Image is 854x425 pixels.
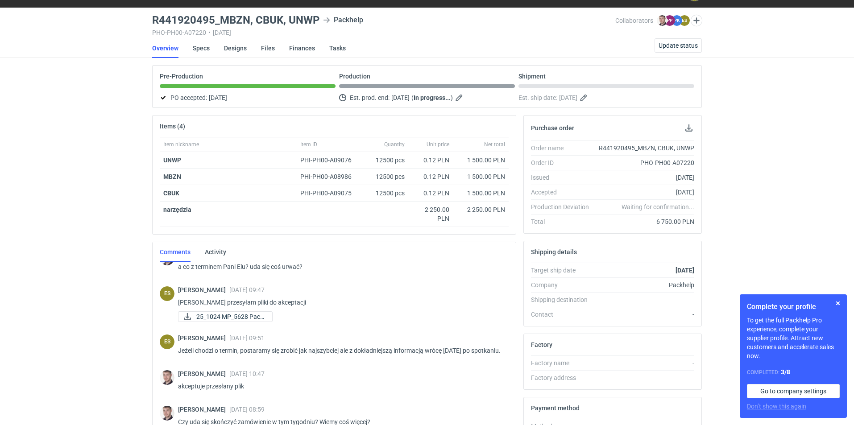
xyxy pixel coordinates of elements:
[209,92,227,103] span: [DATE]
[160,406,174,421] img: Maciej Sikora
[178,370,229,377] span: [PERSON_NAME]
[300,172,360,181] div: PHI-PH00-A08986
[596,173,694,182] div: [DATE]
[622,202,694,211] em: Waiting for confirmation...
[178,297,502,308] p: [PERSON_NAME] przesyłam pliki do akceptacji
[691,15,702,26] button: Edit collaborators
[178,334,229,342] span: [PERSON_NAME]
[657,15,667,26] img: Maciej Sikora
[289,38,315,58] a: Finances
[152,29,615,36] div: PHO-PH00-A07220 [DATE]
[391,92,410,103] span: [DATE]
[178,261,502,272] p: a co z terminem Pani Elu? uda się coś urwać?
[518,73,546,80] p: Shipment
[684,123,694,133] button: Download PO
[655,38,702,53] button: Update status
[531,281,596,289] div: Company
[152,15,319,25] h3: R441920495_MBZN, CBUK, UNWP
[596,281,694,289] div: Packhelp
[160,370,174,385] img: Maciej Sikora
[300,141,317,148] span: Item ID
[531,217,596,226] div: Total
[531,248,577,256] h2: Shipping details
[160,334,174,349] div: Elżbieta Sybilska
[414,94,451,101] strong: In progress...
[455,92,465,103] button: Edit estimated production end date
[531,341,552,348] h2: Factory
[178,345,502,356] p: Jeżeli chodzi o termin, postaramy się zrobić jak najszybciej ale z dokładniejszą informacją wrócę...
[679,15,690,26] figcaption: ES
[163,173,181,180] strong: MBZN
[411,94,414,101] em: (
[531,404,580,412] h2: Payment method
[364,169,408,185] div: 12500 pcs
[531,373,596,382] div: Factory address
[261,38,275,58] a: Files
[160,334,174,349] figcaption: ES
[160,92,336,103] div: PO accepted:
[163,141,199,148] span: Item nickname
[160,286,174,301] div: Elżbieta Sybilska
[531,295,596,304] div: Shipping destination
[596,310,694,319] div: -
[300,189,360,198] div: PHI-PH00-A09075
[427,141,449,148] span: Unit price
[531,158,596,167] div: Order ID
[152,38,178,58] a: Overview
[596,144,694,153] div: R441920495_MBZN, CBUK, UNWP
[229,370,265,377] span: [DATE] 10:47
[163,190,179,197] strong: CBUK
[229,334,265,342] span: [DATE] 09:51
[339,92,515,103] div: Est. prod. end:
[178,381,502,392] p: akceptuje przesłany plik
[531,144,596,153] div: Order name
[747,301,840,312] h1: Complete your profile
[163,206,191,213] strong: narzędzia
[531,202,596,211] div: Production Deviation
[163,157,181,164] strong: UNWP
[208,29,211,36] span: •
[518,92,694,103] div: Est. ship date:
[559,92,577,103] span: [DATE]
[412,189,449,198] div: 0.12 PLN
[615,17,653,24] span: Collaborators
[178,406,229,413] span: [PERSON_NAME]
[596,217,694,226] div: 6 750.00 PLN
[229,286,265,293] span: [DATE] 09:47
[484,141,505,148] span: Net total
[747,402,806,411] button: Don’t show this again
[205,242,226,262] a: Activity
[456,205,505,214] div: 2 250.00 PLN
[178,311,267,322] div: 25_1024 MP_5628 Packhelp Kartoniki 3wz.--.1A.PDF
[412,172,449,181] div: 0.12 PLN
[747,384,840,398] a: Go to company settings
[160,123,185,130] h2: Items (4)
[412,205,449,223] div: 2 250.00 PLN
[531,188,596,197] div: Accepted
[451,94,453,101] em: )
[329,38,346,58] a: Tasks
[160,73,203,80] p: Pre-Production
[676,267,694,274] strong: [DATE]
[659,42,698,49] span: Update status
[364,185,408,202] div: 12500 pcs
[196,312,265,322] span: 25_1024 MP_5628 Pack...
[747,367,840,377] div: Completed:
[229,406,265,413] span: [DATE] 08:59
[224,38,247,58] a: Designs
[339,73,370,80] p: Production
[160,242,191,262] a: Comments
[672,15,682,26] figcaption: PK
[747,316,840,360] p: To get the full Packhelp Pro experience, complete your supplier profile. Attract new customers an...
[456,189,505,198] div: 1 500.00 PLN
[531,124,574,132] h2: Purchase order
[323,15,363,25] div: Packhelp
[384,141,405,148] span: Quantity
[531,359,596,367] div: Factory name
[193,38,210,58] a: Specs
[579,92,590,103] button: Edit estimated shipping date
[531,266,596,275] div: Target ship date
[531,173,596,182] div: Issued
